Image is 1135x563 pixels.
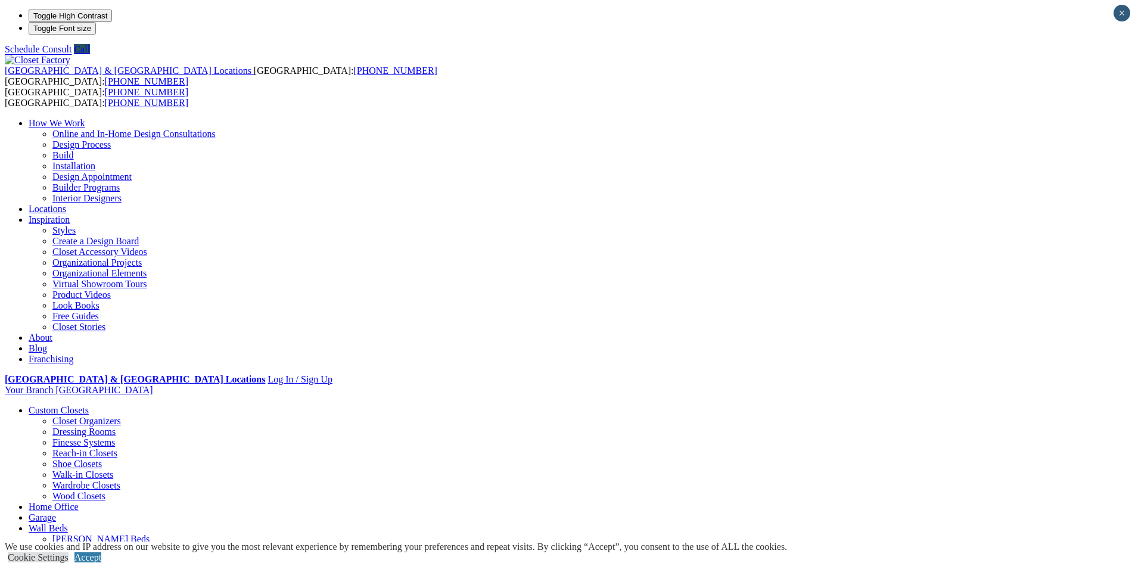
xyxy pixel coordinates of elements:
[52,416,121,426] a: Closet Organizers
[29,343,47,353] a: Blog
[52,129,216,139] a: Online and In-Home Design Consultations
[5,66,251,76] span: [GEOGRAPHIC_DATA] & [GEOGRAPHIC_DATA] Locations
[74,552,101,562] a: Accept
[353,66,437,76] a: [PHONE_NUMBER]
[5,66,254,76] a: [GEOGRAPHIC_DATA] & [GEOGRAPHIC_DATA] Locations
[52,459,102,469] a: Shoe Closets
[29,332,52,343] a: About
[29,10,112,22] button: Toggle High Contrast
[29,512,56,522] a: Garage
[52,448,117,458] a: Reach-in Closets
[105,98,188,108] a: [PHONE_NUMBER]
[29,523,68,533] a: Wall Beds
[52,427,116,437] a: Dressing Rooms
[52,469,113,480] a: Walk-in Closets
[52,279,147,289] a: Virtual Showroom Tours
[268,374,332,384] a: Log In / Sign Up
[5,44,71,54] a: Schedule Consult
[5,66,437,86] span: [GEOGRAPHIC_DATA]: [GEOGRAPHIC_DATA]:
[105,87,188,97] a: [PHONE_NUMBER]
[1114,5,1130,21] button: Close
[105,76,188,86] a: [PHONE_NUMBER]
[52,491,105,501] a: Wood Closets
[5,87,188,108] span: [GEOGRAPHIC_DATA]: [GEOGRAPHIC_DATA]:
[52,225,76,235] a: Styles
[5,55,70,66] img: Closet Factory
[52,300,99,310] a: Look Books
[52,172,132,182] a: Design Appointment
[29,354,74,364] a: Franchising
[52,480,120,490] a: Wardrobe Closets
[33,24,91,33] span: Toggle Font size
[52,161,95,171] a: Installation
[52,150,74,160] a: Build
[52,437,115,447] a: Finesse Systems
[29,204,66,214] a: Locations
[74,44,90,54] a: Call
[5,542,787,552] div: We use cookies and IP address on our website to give you the most relevant experience by remember...
[52,236,139,246] a: Create a Design Board
[5,385,53,395] span: Your Branch
[52,193,122,203] a: Interior Designers
[52,268,147,278] a: Organizational Elements
[52,534,150,544] a: [PERSON_NAME] Beds
[52,257,142,267] a: Organizational Projects
[29,118,85,128] a: How We Work
[52,322,105,332] a: Closet Stories
[52,290,111,300] a: Product Videos
[55,385,153,395] span: [GEOGRAPHIC_DATA]
[33,11,107,20] span: Toggle High Contrast
[52,139,111,150] a: Design Process
[5,385,153,395] a: Your Branch [GEOGRAPHIC_DATA]
[52,182,120,192] a: Builder Programs
[52,247,147,257] a: Closet Accessory Videos
[8,552,69,562] a: Cookie Settings
[29,22,96,35] button: Toggle Font size
[29,502,79,512] a: Home Office
[29,214,70,225] a: Inspiration
[29,405,89,415] a: Custom Closets
[52,311,99,321] a: Free Guides
[5,374,265,384] a: [GEOGRAPHIC_DATA] & [GEOGRAPHIC_DATA] Locations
